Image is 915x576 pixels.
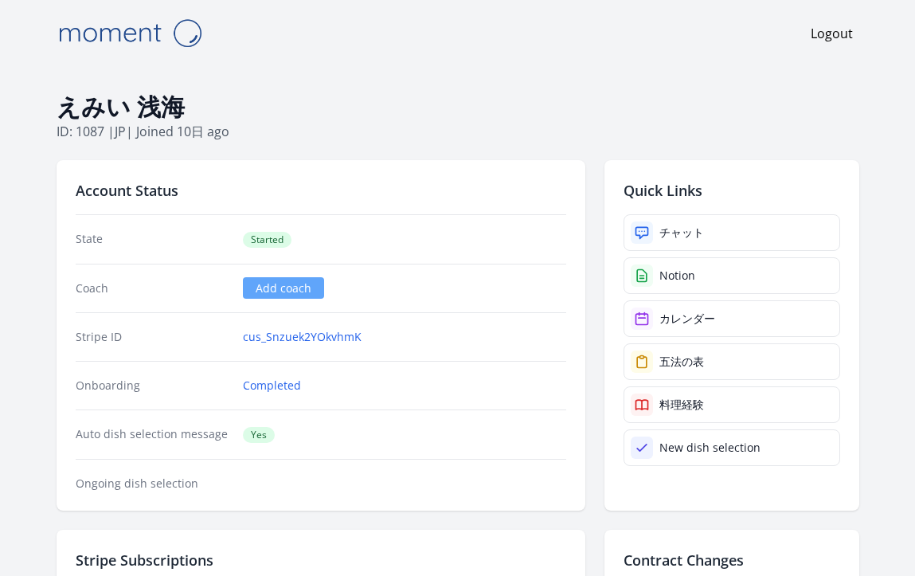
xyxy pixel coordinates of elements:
[624,300,840,337] a: カレンダー
[659,440,761,456] div: New dish selection
[624,343,840,380] a: 五法の表
[811,24,853,43] a: Logout
[50,13,209,53] img: Moment
[115,123,126,140] span: jp
[624,179,840,202] h2: Quick Links
[659,354,704,370] div: 五法の表
[76,179,566,202] h2: Account Status
[243,378,301,394] a: Completed
[76,378,231,394] dt: Onboarding
[624,549,840,571] h2: Contract Changes
[76,476,231,492] dt: Ongoing dish selection
[659,268,695,284] div: Notion
[76,426,231,443] dt: Auto dish selection message
[624,214,840,251] a: チャット
[659,397,704,413] div: 料理経験
[76,231,231,248] dt: State
[624,386,840,423] a: 料理経験
[243,427,275,443] span: Yes
[243,232,291,248] span: Started
[659,225,704,241] div: チャット
[243,329,362,345] a: cus_Snzuek2YOkvhmK
[624,257,840,294] a: Notion
[76,549,566,571] h2: Stripe Subscriptions
[57,92,859,122] h1: えみい 浅海
[76,280,231,296] dt: Coach
[659,311,715,327] div: カレンダー
[243,277,324,299] a: Add coach
[624,429,840,466] a: New dish selection
[76,329,231,345] dt: Stripe ID
[57,122,859,141] p: ID: 1087 | | Joined 10日 ago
